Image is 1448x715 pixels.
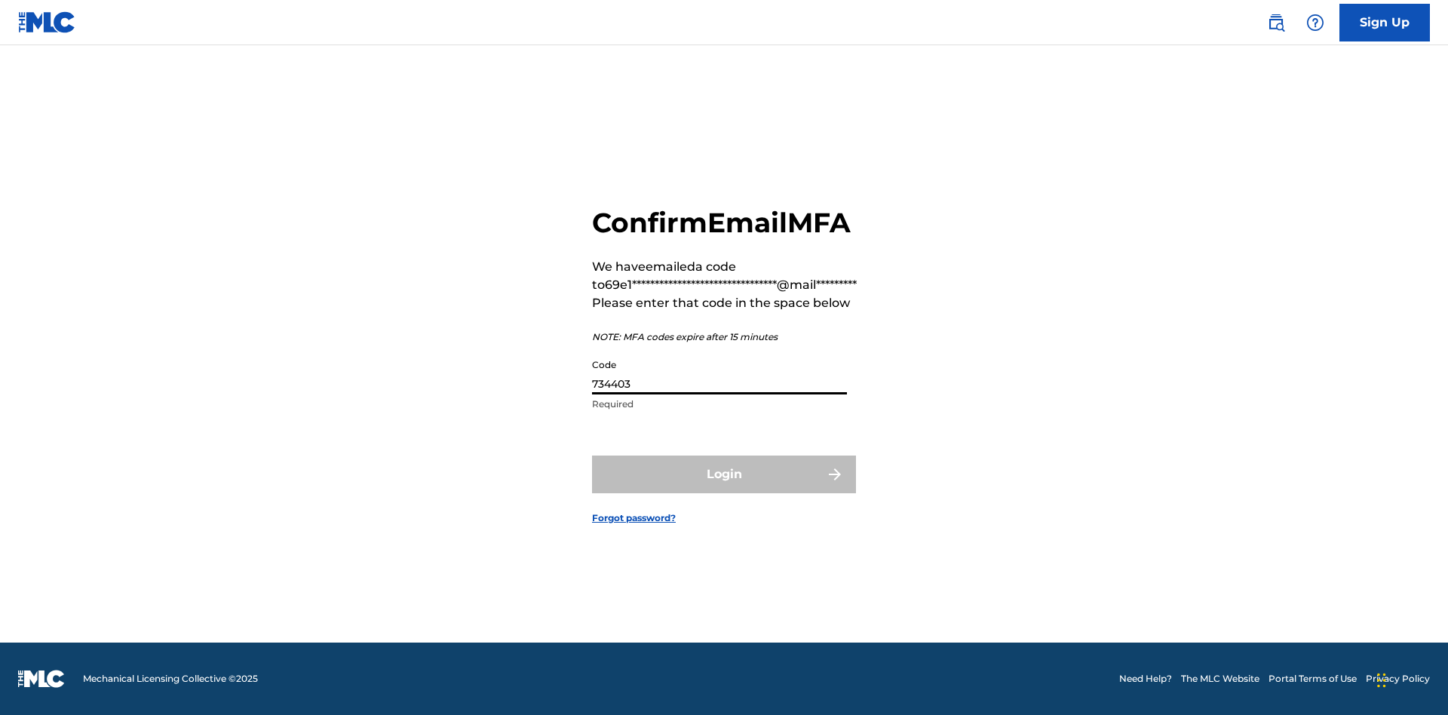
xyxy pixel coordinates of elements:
[1181,672,1259,686] a: The MLC Website
[1119,672,1172,686] a: Need Help?
[592,397,847,411] p: Required
[1339,4,1430,41] a: Sign Up
[592,511,676,525] a: Forgot password?
[1261,8,1291,38] a: Public Search
[592,294,857,312] p: Please enter that code in the space below
[1377,658,1386,703] div: Drag
[1300,8,1330,38] div: Help
[1267,14,1285,32] img: search
[1373,643,1448,715] iframe: Chat Widget
[83,672,258,686] span: Mechanical Licensing Collective © 2025
[1306,14,1324,32] img: help
[1366,672,1430,686] a: Privacy Policy
[592,206,857,240] h2: Confirm Email MFA
[18,670,65,688] img: logo
[18,11,76,33] img: MLC Logo
[592,330,857,344] p: NOTE: MFA codes expire after 15 minutes
[1269,672,1357,686] a: Portal Terms of Use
